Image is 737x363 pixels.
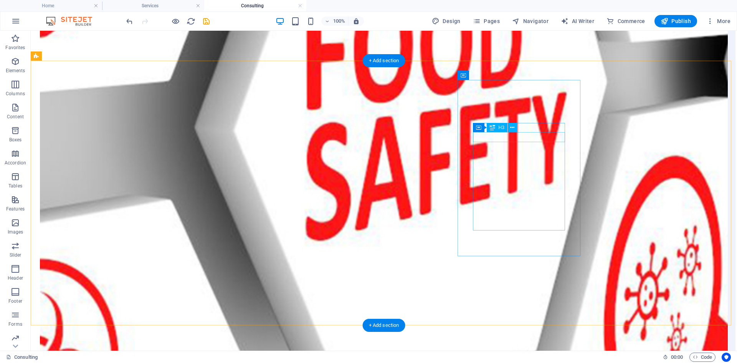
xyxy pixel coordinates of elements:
button: More [703,15,734,27]
span: Navigator [512,17,549,25]
p: Columns [6,91,25,97]
i: On resize automatically adjust zoom level to fit chosen device. [353,18,360,25]
p: Accordion [5,160,26,166]
button: undo [125,17,134,26]
span: H3 [498,125,504,130]
p: Content [7,114,24,120]
span: Pages [473,17,500,25]
button: reload [186,17,195,26]
p: Forms [8,321,22,327]
p: Images [8,229,23,235]
button: Code [689,353,716,362]
button: Publish [654,15,697,27]
button: Pages [470,15,503,27]
button: Navigator [509,15,552,27]
i: Undo: Edit headline (Ctrl+Z) [125,17,134,26]
span: 00 00 [671,353,683,362]
span: Design [432,17,461,25]
div: + Add section [363,319,405,332]
div: Design (Ctrl+Alt+Y) [429,15,464,27]
img: Editor Logo [44,17,102,26]
button: 100% [321,17,349,26]
p: Boxes [9,137,22,143]
button: Usercentrics [722,353,731,362]
span: Code [693,353,712,362]
p: Slider [10,252,21,258]
p: Footer [8,298,22,304]
h4: Consulting [204,2,306,10]
span: Publish [661,17,691,25]
a: Click to cancel selection. Double-click to open Pages [6,353,38,362]
span: More [706,17,730,25]
i: Save (Ctrl+S) [202,17,211,26]
p: Header [8,275,23,281]
div: + Add section [363,54,405,67]
button: AI Writer [558,15,597,27]
p: Favorites [5,45,25,51]
button: Commerce [603,15,648,27]
h6: 100% [333,17,345,26]
span: : [676,354,678,360]
button: Design [429,15,464,27]
button: save [202,17,211,26]
p: Tables [8,183,22,189]
span: Commerce [606,17,645,25]
p: Elements [6,68,25,74]
span: AI Writer [561,17,594,25]
button: Click here to leave preview mode and continue editing [171,17,180,26]
i: Reload page [187,17,195,26]
p: Features [6,206,25,212]
h6: Session time [663,353,683,362]
h4: Services [102,2,204,10]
